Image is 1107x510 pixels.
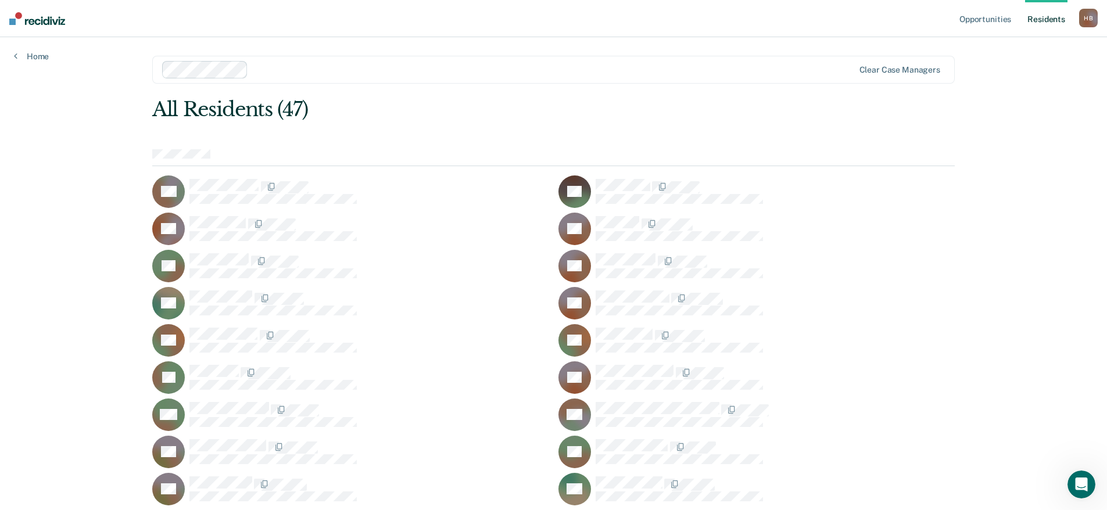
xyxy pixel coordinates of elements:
button: HB [1079,9,1098,27]
div: All Residents (47) [152,98,794,121]
iframe: Intercom live chat [1067,471,1095,498]
a: Home [14,51,49,62]
img: Recidiviz [9,12,65,25]
div: H B [1079,9,1098,27]
div: Clear case managers [859,65,940,75]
